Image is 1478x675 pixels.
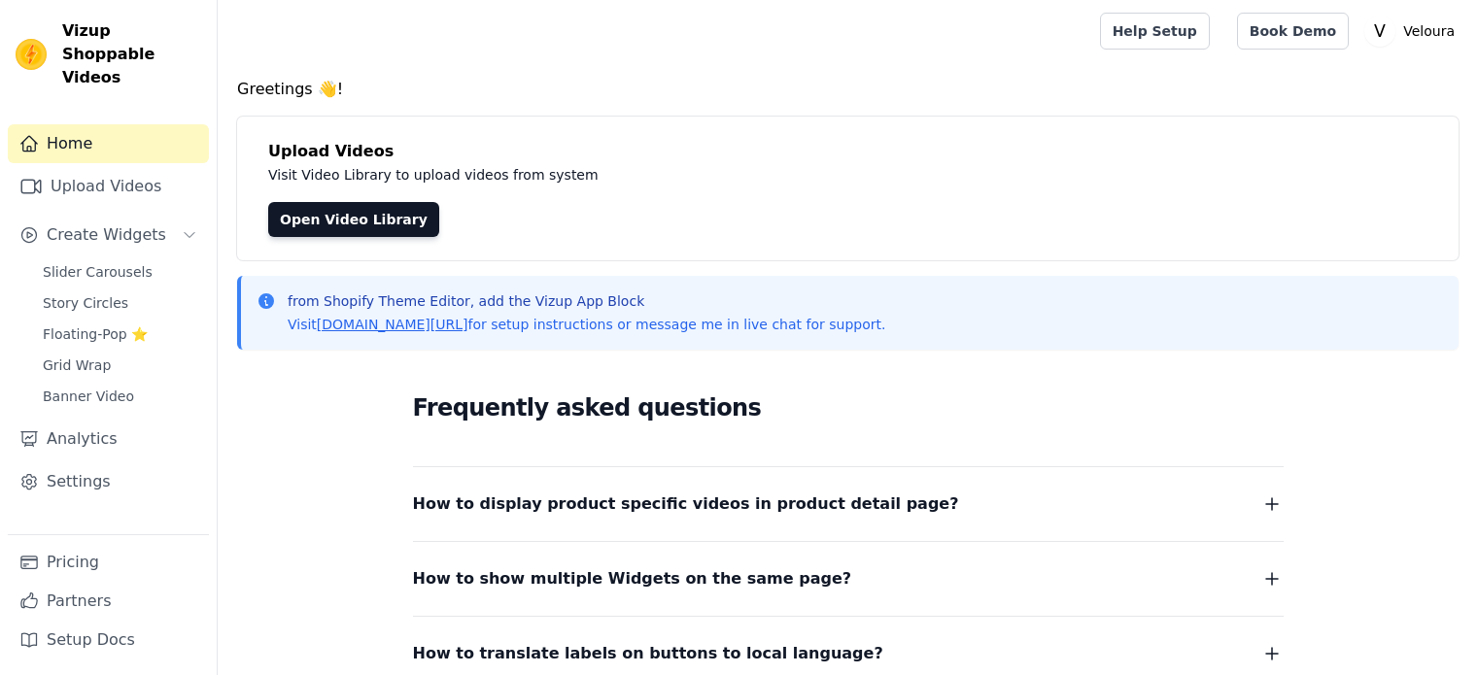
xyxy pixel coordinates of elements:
[31,383,209,410] a: Banner Video
[43,293,128,313] span: Story Circles
[31,289,209,317] a: Story Circles
[288,291,885,311] p: from Shopify Theme Editor, add the Vizup App Block
[8,621,209,659] a: Setup Docs
[8,216,209,254] button: Create Widgets
[413,388,1284,427] h2: Frequently asked questions
[31,321,209,348] a: Floating-Pop ⭐
[43,324,148,344] span: Floating-Pop ⭐
[43,262,153,282] span: Slider Carousels
[8,543,209,582] a: Pricing
[413,565,1284,592] button: How to show multiple Widgets on the same page?
[413,490,1284,518] button: How to display product specific videos in product detail page?
[1374,21,1386,41] text: V
[8,124,209,163] a: Home
[268,140,1427,163] h4: Upload Videos
[31,352,209,379] a: Grid Wrap
[237,78,1459,101] h4: Greetings 👋!
[8,420,209,458] a: Analytics
[16,39,47,70] img: Vizup
[1237,13,1349,50] a: Book Demo
[31,258,209,286] a: Slider Carousels
[43,355,111,375] span: Grid Wrap
[413,490,959,518] span: How to display product specific videos in product detail page?
[47,223,166,247] span: Create Widgets
[413,640,883,667] span: How to translate labels on buttons to local language?
[1364,14,1462,49] button: V Veloura
[8,462,209,501] a: Settings
[62,19,201,89] span: Vizup Shoppable Videos
[413,565,852,592] span: How to show multiple Widgets on the same page?
[43,387,134,406] span: Banner Video
[8,167,209,206] a: Upload Videos
[268,163,1139,186] p: Visit Video Library to upload videos from system
[413,640,1284,667] button: How to translate labels on buttons to local language?
[268,202,439,237] a: Open Video Library
[1100,13,1210,50] a: Help Setup
[8,582,209,621] a: Partners
[1395,14,1462,49] p: Veloura
[288,315,885,334] p: Visit for setup instructions or message me in live chat for support.
[317,317,468,332] a: [DOMAIN_NAME][URL]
